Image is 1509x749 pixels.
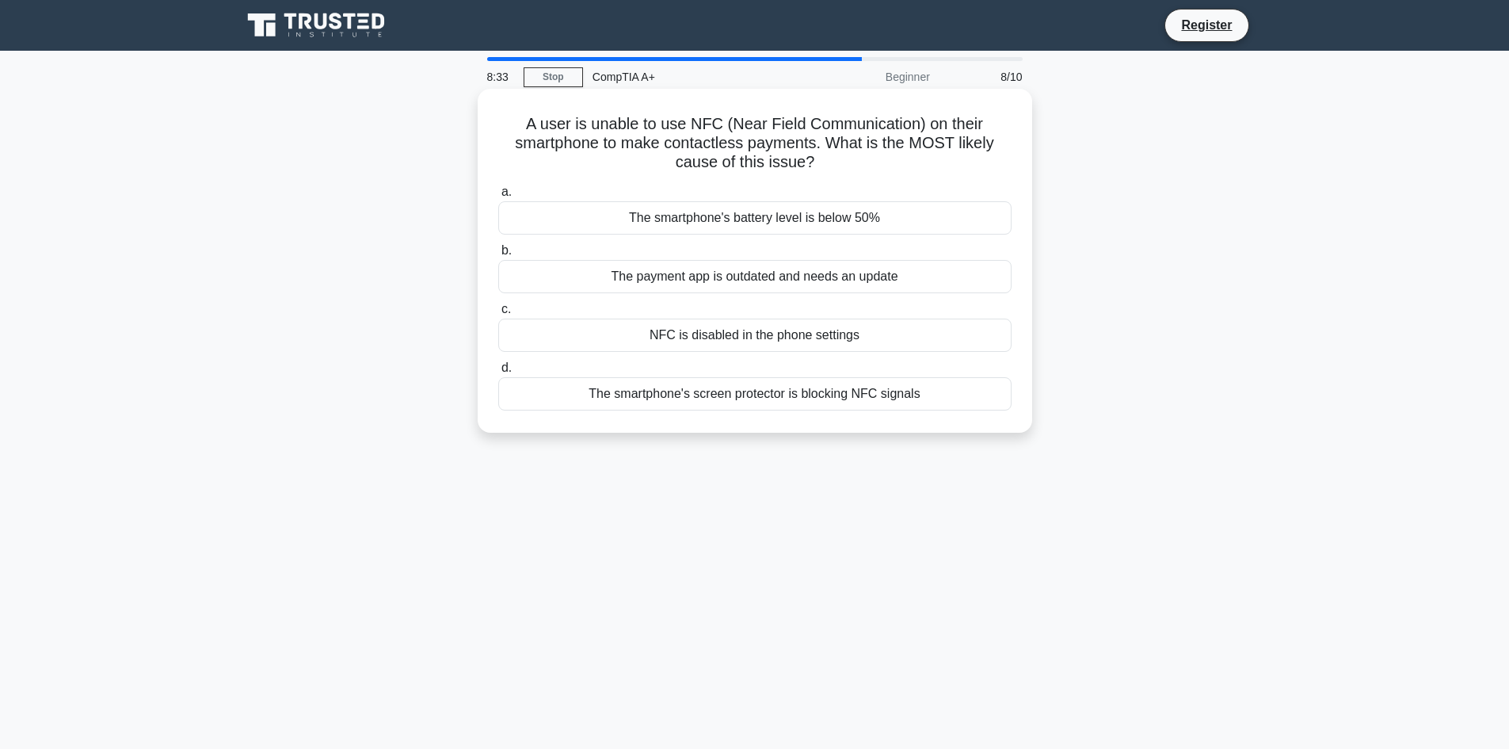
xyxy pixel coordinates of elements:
[501,302,511,315] span: c.
[501,185,512,198] span: a.
[939,61,1032,93] div: 8/10
[524,67,583,87] a: Stop
[497,114,1013,173] h5: A user is unable to use NFC (Near Field Communication) on their smartphone to make contactless pa...
[801,61,939,93] div: Beginner
[498,319,1012,352] div: NFC is disabled in the phone settings
[583,61,801,93] div: CompTIA A+
[478,61,524,93] div: 8:33
[498,260,1012,293] div: The payment app is outdated and needs an update
[498,377,1012,411] div: The smartphone's screen protector is blocking NFC signals
[1172,15,1241,35] a: Register
[501,361,512,374] span: d.
[498,201,1012,235] div: The smartphone's battery level is below 50%
[501,243,512,257] span: b.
